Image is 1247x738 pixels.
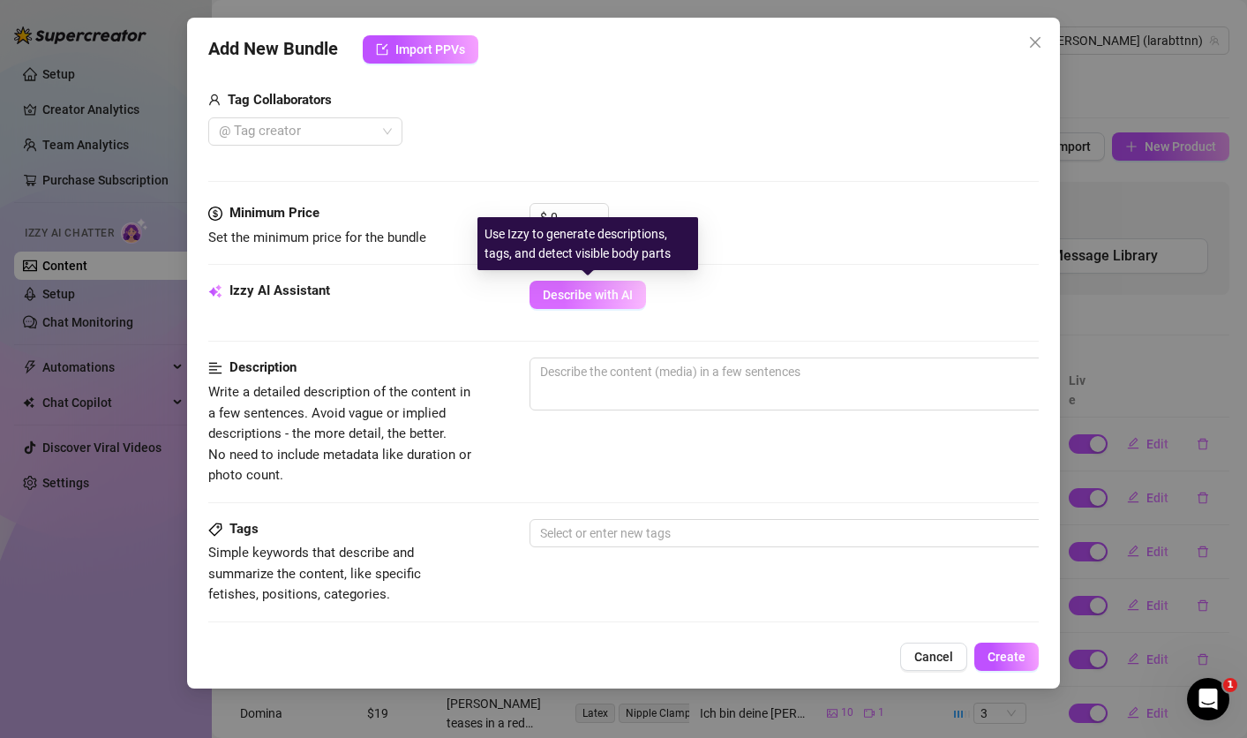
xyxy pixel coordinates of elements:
[477,217,698,270] div: Use Izzy to generate descriptions, tags, and detect visible body parts
[900,643,967,671] button: Cancel
[208,545,421,602] span: Simple keywords that describe and summarize the content, like specific fetishes, positions, categ...
[208,384,471,483] span: Write a detailed description of the content in a few sentences. Avoid vague or implied descriptio...
[229,282,330,298] strong: Izzy AI Assistant
[1223,678,1237,692] span: 1
[376,43,388,56] span: import
[208,358,222,379] span: align-left
[208,523,222,537] span: tag
[974,643,1039,671] button: Create
[530,281,646,309] button: Describe with AI
[208,35,338,64] span: Add New Bundle
[988,650,1025,664] span: Create
[208,90,221,111] span: user
[229,205,319,221] strong: Minimum Price
[229,521,259,537] strong: Tags
[228,92,332,108] strong: Tag Collaborators
[543,288,633,302] span: Describe with AI
[1187,678,1229,720] iframe: Intercom live chat
[363,35,478,64] button: Import PPVs
[395,42,465,56] span: Import PPVs
[208,230,426,245] span: Set the minimum price for the bundle
[1021,28,1049,56] button: Close
[208,203,222,224] span: dollar
[229,359,297,375] strong: Description
[1028,35,1042,49] span: close
[1021,35,1049,49] span: Close
[914,650,953,664] span: Cancel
